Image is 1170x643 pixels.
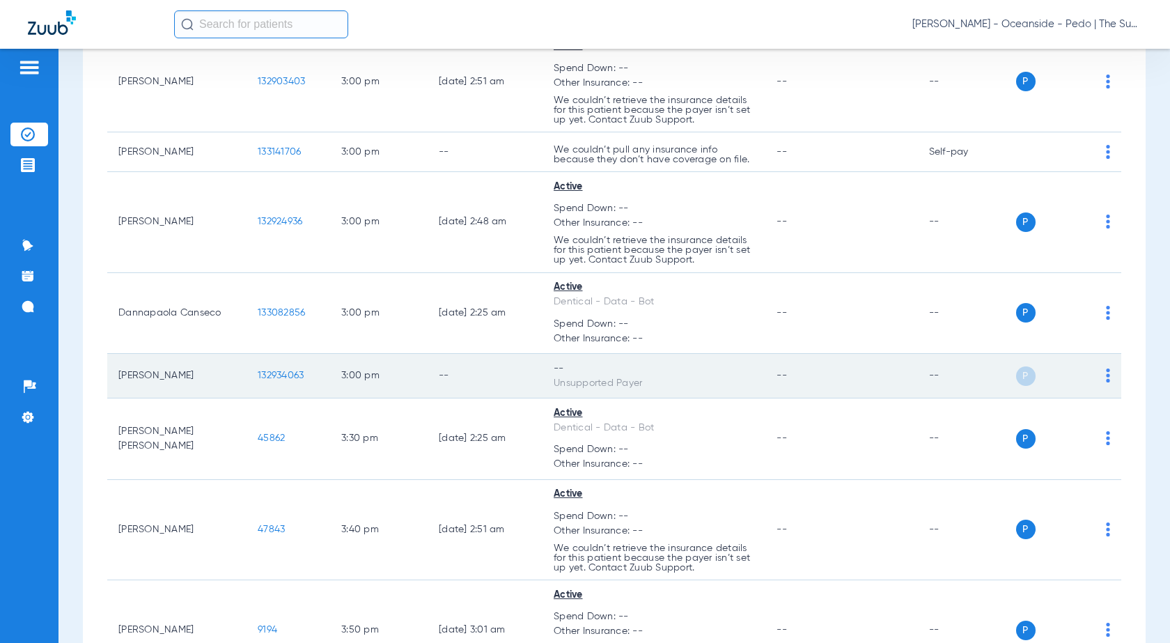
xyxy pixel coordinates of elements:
p: We couldn’t pull any insurance info because they don’t have coverage on file. [554,145,754,164]
img: group-dot-blue.svg [1106,215,1110,228]
div: Active [554,487,754,502]
td: 3:40 PM [330,480,428,581]
p: We couldn’t retrieve the insurance details for this patient because the payer isn’t set up yet. C... [554,235,754,265]
span: 132924936 [258,217,302,226]
td: [PERSON_NAME] [PERSON_NAME] [107,398,247,480]
p: We couldn’t retrieve the insurance details for this patient because the payer isn’t set up yet. C... [554,543,754,573]
span: Spend Down: -- [554,317,754,332]
td: -- [918,32,1012,133]
td: [PERSON_NAME] [107,480,247,581]
span: P [1016,621,1036,640]
td: [DATE] 2:48 AM [428,172,543,273]
td: 3:00 PM [330,32,428,133]
span: Spend Down: -- [554,201,754,216]
img: group-dot-blue.svg [1106,431,1110,445]
div: Dentical - Data - Bot [554,295,754,309]
div: -- [554,362,754,376]
img: group-dot-blue.svg [1106,75,1110,88]
span: 133082856 [258,308,305,318]
span: [PERSON_NAME] - Oceanside - Pedo | The Super Dentists [912,17,1142,31]
img: hamburger-icon [18,59,40,76]
span: Other Insurance: -- [554,624,754,639]
img: group-dot-blue.svg [1106,145,1110,159]
td: -- [918,354,1012,398]
span: Other Insurance: -- [554,332,754,346]
span: P [1016,429,1036,449]
iframe: Chat Widget [1100,576,1170,643]
div: Dentical - Data - Bot [554,421,754,435]
span: Spend Down: -- [554,61,754,76]
img: group-dot-blue.svg [1106,522,1110,536]
td: -- [428,354,543,398]
img: group-dot-blue.svg [1106,369,1110,382]
span: P [1016,366,1036,386]
td: 3:30 PM [330,398,428,480]
span: 133141706 [258,147,301,157]
div: Unsupported Payer [554,376,754,391]
div: Active [554,280,754,295]
span: -- [777,77,787,86]
td: 3:00 PM [330,354,428,398]
td: 3:00 PM [330,273,428,355]
span: 132934063 [258,371,304,380]
span: Spend Down: -- [554,442,754,457]
div: Active [554,406,754,421]
td: -- [918,480,1012,581]
p: We couldn’t retrieve the insurance details for this patient because the payer isn’t set up yet. C... [554,95,754,125]
td: 3:00 PM [330,132,428,172]
td: -- [918,273,1012,355]
td: 3:00 PM [330,172,428,273]
img: Search Icon [181,18,194,31]
span: Spend Down: -- [554,509,754,524]
td: -- [918,398,1012,480]
span: P [1016,72,1036,91]
span: 45862 [258,433,285,443]
td: [DATE] 2:51 AM [428,480,543,581]
span: -- [777,371,787,380]
span: -- [777,217,787,226]
span: 9194 [258,625,277,635]
span: P [1016,212,1036,232]
span: 47843 [258,525,285,534]
span: -- [777,433,787,443]
td: [DATE] 2:25 AM [428,398,543,480]
td: -- [918,172,1012,273]
img: group-dot-blue.svg [1106,306,1110,320]
span: 132903403 [258,77,305,86]
td: [PERSON_NAME] [107,132,247,172]
td: Self-pay [918,132,1012,172]
span: -- [777,147,787,157]
td: Dannapaola Canseco [107,273,247,355]
span: Spend Down: -- [554,610,754,624]
td: [PERSON_NAME] [107,354,247,398]
span: P [1016,303,1036,323]
span: Other Insurance: -- [554,216,754,231]
td: [DATE] 2:51 AM [428,32,543,133]
span: Other Insurance: -- [554,457,754,472]
span: -- [777,525,787,534]
span: Other Insurance: -- [554,524,754,539]
span: -- [777,625,787,635]
div: Active [554,180,754,194]
img: Zuub Logo [28,10,76,35]
td: [PERSON_NAME] [107,172,247,273]
div: Active [554,588,754,603]
span: Other Insurance: -- [554,76,754,91]
td: [DATE] 2:25 AM [428,273,543,355]
input: Search for patients [174,10,348,38]
td: -- [428,132,543,172]
td: [PERSON_NAME] [107,32,247,133]
span: -- [777,308,787,318]
span: P [1016,520,1036,539]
